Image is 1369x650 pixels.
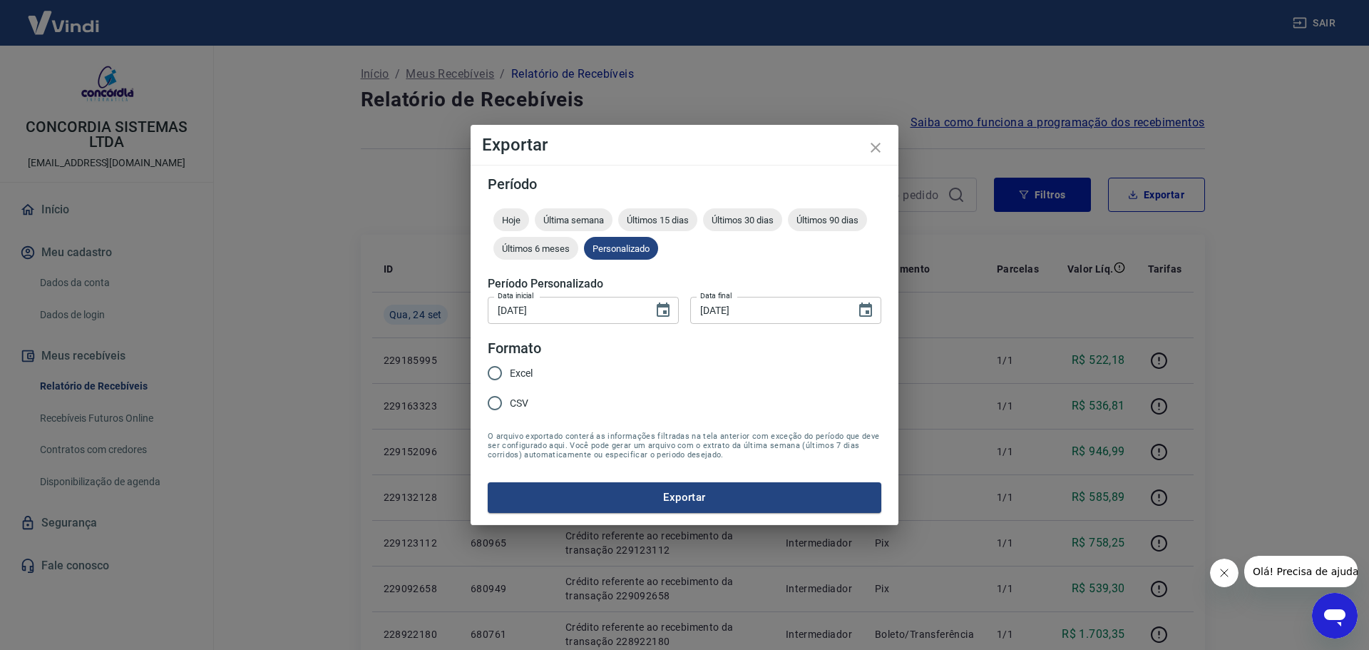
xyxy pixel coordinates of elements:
span: Últimos 15 dias [618,215,697,225]
span: Últimos 90 dias [788,215,867,225]
iframe: Mensagem da empresa [1244,556,1358,587]
span: Excel [510,366,533,381]
label: Data final [700,290,732,301]
span: Últimos 30 dias [703,215,782,225]
div: Últimos 30 dias [703,208,782,231]
span: Hoje [493,215,529,225]
span: Última semana [535,215,612,225]
button: Exportar [488,482,881,512]
span: Personalizado [584,243,658,254]
span: Últimos 6 meses [493,243,578,254]
legend: Formato [488,338,541,359]
h5: Período Personalizado [488,277,881,291]
div: Últimos 15 dias [618,208,697,231]
div: Hoje [493,208,529,231]
iframe: Botão para abrir a janela de mensagens [1312,593,1358,639]
div: Última semana [535,208,612,231]
h4: Exportar [482,136,887,153]
label: Data inicial [498,290,534,301]
span: CSV [510,396,528,411]
button: Choose date, selected date is 24 de set de 2025 [649,296,677,325]
button: Choose date, selected date is 24 de set de 2025 [851,296,880,325]
div: Personalizado [584,237,658,260]
div: Últimos 6 meses [493,237,578,260]
iframe: Fechar mensagem [1210,559,1239,587]
span: Olá! Precisa de ajuda? [9,10,120,21]
span: O arquivo exportado conterá as informações filtradas na tela anterior com exceção do período que ... [488,432,881,459]
input: DD/MM/YYYY [488,297,643,323]
input: DD/MM/YYYY [690,297,846,323]
div: Últimos 90 dias [788,208,867,231]
button: close [858,131,893,165]
h5: Período [488,177,881,191]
